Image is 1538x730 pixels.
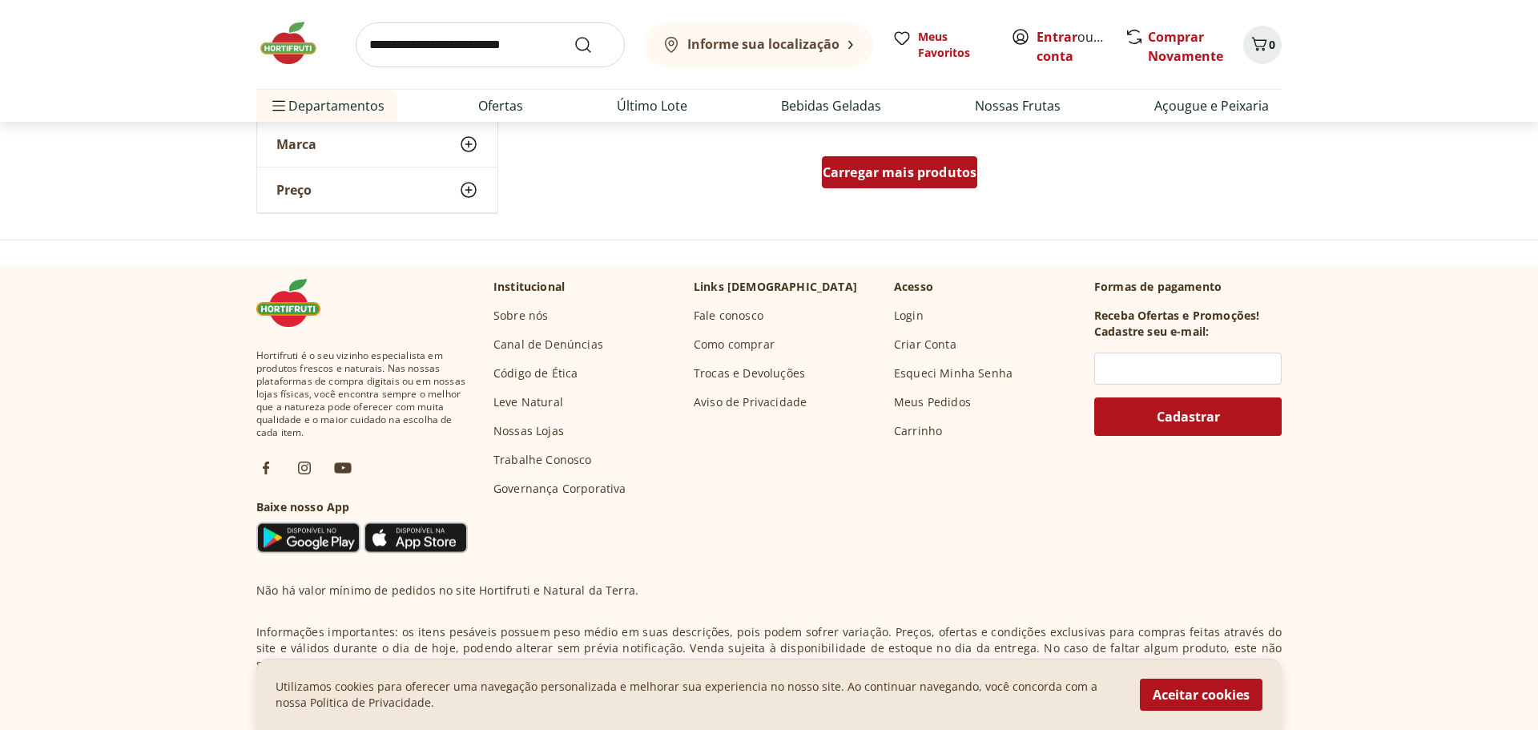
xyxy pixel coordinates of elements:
[256,458,276,478] img: fb
[257,122,497,167] button: Marca
[894,308,924,324] a: Login
[493,394,563,410] a: Leve Natural
[694,337,775,353] a: Como comprar
[256,583,638,599] p: Não há valor mínimo de pedidos no site Hortifruti e Natural da Terra.
[694,365,805,381] a: Trocas e Devoluções
[1094,308,1259,324] h3: Receba Ofertas e Promoções!
[1037,28,1077,46] a: Entrar
[1140,679,1262,711] button: Aceitar cookies
[493,337,603,353] a: Canal de Denúncias
[822,156,978,195] a: Carregar mais produtos
[478,96,523,115] a: Ofertas
[1243,26,1282,64] button: Carrinho
[333,458,352,478] img: ytb
[256,349,468,439] span: Hortifruti é o seu vizinho especialista em produtos frescos e naturais. Nas nossas plataformas de...
[493,365,578,381] a: Código de Ética
[617,96,687,115] a: Último Lote
[1148,28,1223,65] a: Comprar Novamente
[574,35,612,54] button: Submit Search
[356,22,625,67] input: search
[918,29,992,61] span: Meus Favoritos
[269,87,288,125] button: Menu
[894,365,1013,381] a: Esqueci Minha Senha
[644,22,873,67] button: Informe sua localização
[1094,279,1282,295] p: Formas de pagamento
[256,522,360,554] img: Google Play Icon
[892,29,992,61] a: Meus Favoritos
[256,499,468,515] h3: Baixe nosso App
[1157,410,1220,423] span: Cadastrar
[1037,28,1125,65] a: Criar conta
[1269,37,1275,52] span: 0
[1094,324,1209,340] h3: Cadastre seu e-mail:
[687,35,839,53] b: Informe sua localização
[894,337,956,353] a: Criar Conta
[894,423,942,439] a: Carrinho
[694,394,807,410] a: Aviso de Privacidade
[493,423,564,439] a: Nossas Lojas
[364,522,468,554] img: App Store Icon
[1094,397,1282,436] button: Cadastrar
[493,481,626,497] a: Governança Corporativa
[276,136,316,152] span: Marca
[269,87,384,125] span: Departamentos
[276,182,312,198] span: Preço
[694,279,857,295] p: Links [DEMOGRAPHIC_DATA]
[1037,27,1108,66] span: ou
[295,458,314,478] img: ig
[781,96,881,115] a: Bebidas Geladas
[894,279,933,295] p: Acesso
[975,96,1061,115] a: Nossas Frutas
[493,452,592,468] a: Trabalhe Conosco
[256,279,336,327] img: Hortifruti
[256,19,336,67] img: Hortifruti
[694,308,763,324] a: Fale conosco
[257,167,497,212] button: Preço
[894,394,971,410] a: Meus Pedidos
[493,308,548,324] a: Sobre nós
[823,166,977,179] span: Carregar mais produtos
[276,679,1121,711] p: Utilizamos cookies para oferecer uma navegação personalizada e melhorar sua experiencia no nosso ...
[493,279,565,295] p: Institucional
[256,624,1282,672] p: Informações importantes: os itens pesáveis possuem peso médio em suas descrições, pois podem sofr...
[1154,96,1269,115] a: Açougue e Peixaria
